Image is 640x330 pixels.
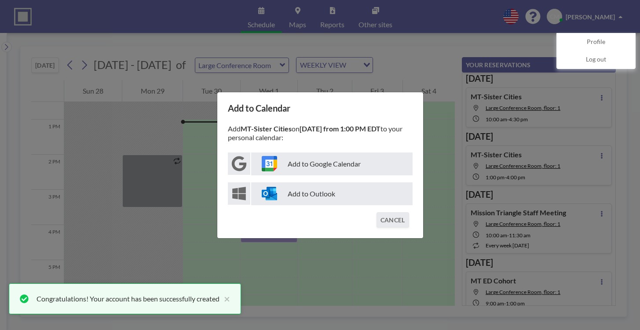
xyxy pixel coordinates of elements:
[37,294,219,304] div: Congratulations! Your account has been successfully created
[262,156,277,171] img: google-calendar-icon.svg
[586,55,606,64] span: Log out
[557,33,635,51] a: Profile
[228,103,413,114] h3: Add to Calendar
[262,186,277,201] img: windows-outlook-icon.svg
[557,51,635,69] a: Log out
[251,152,413,175] p: Add to Google Calendar
[377,212,409,228] button: CANCEL
[228,124,413,142] p: Add on to your personal calendar:
[219,294,230,304] button: close
[241,124,292,133] strong: MT-Sister Cities
[228,182,413,205] button: Add to Outlook
[587,38,605,47] span: Profile
[251,182,413,205] p: Add to Outlook
[300,124,380,133] strong: [DATE] from 1:00 PM EDT
[228,152,413,175] button: Add to Google Calendar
